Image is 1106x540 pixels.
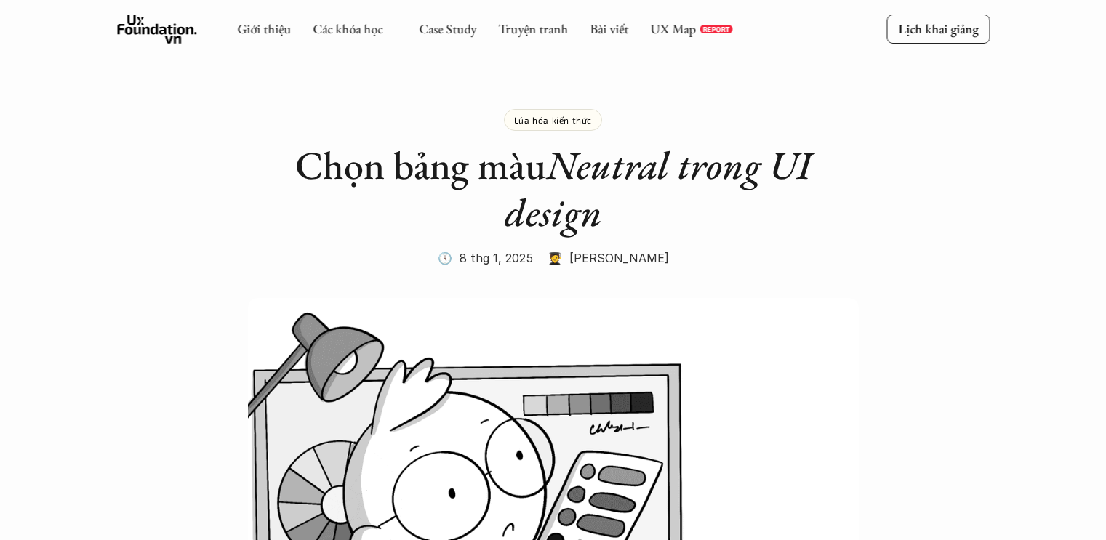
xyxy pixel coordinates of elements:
[263,142,844,236] h1: Chọn bảng màu
[702,25,729,33] p: REPORT
[514,115,592,125] p: Lúa hóa kiến thức
[898,20,978,37] p: Lịch khai giảng
[498,20,568,37] a: Truyện tranh
[237,20,291,37] a: Giới thiệu
[505,140,820,238] em: Neutral trong UI design
[590,20,628,37] a: Bài viết
[313,20,382,37] a: Các khóa học
[548,247,669,269] p: 🧑‍🎓 [PERSON_NAME]
[419,20,476,37] a: Case Study
[650,20,696,37] a: UX Map
[886,15,990,43] a: Lịch khai giảng
[438,247,533,269] p: 🕔 8 thg 1, 2025
[700,25,732,33] a: REPORT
